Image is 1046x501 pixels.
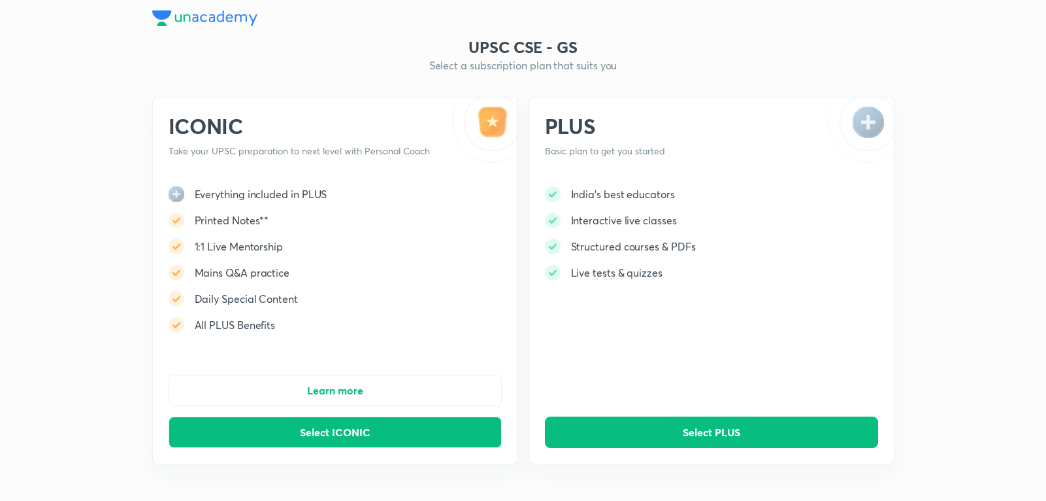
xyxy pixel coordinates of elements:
img: - [545,186,561,202]
h5: Everything included in PLUS [195,186,327,202]
img: - [828,97,894,163]
img: - [545,239,561,254]
h5: Daily Special Content [195,291,298,307]
h2: PLUS [545,113,807,139]
h5: Live tests & quizzes [571,265,662,281]
h5: 1:1 Live Mentorship [195,239,283,254]
img: - [169,265,184,281]
button: Learn more [169,375,502,406]
h2: ICONIC [169,113,431,139]
button: Select ICONIC [169,417,502,448]
img: Company Logo [152,10,257,26]
img: - [169,239,184,254]
h5: Structured courses & PDFs [571,239,696,254]
h3: UPSC CSE - GS [152,37,894,58]
span: Select ICONIC [300,426,370,439]
img: - [169,213,184,228]
img: - [169,291,184,307]
span: Select PLUS [683,426,740,439]
p: Take your UPSC preparation to next level with Personal Coach [169,145,431,158]
h5: Select a subscription plan that suits you [152,58,894,73]
span: Learn more [307,384,363,397]
h5: All PLUS Benefits [195,317,276,333]
h5: Mains Q&A practice [195,265,290,281]
img: - [452,97,517,163]
h5: Printed Notes** [195,213,269,228]
button: Select PLUS [545,417,878,448]
h5: Interactive live classes [571,213,677,228]
img: - [169,317,184,333]
h5: India's best educators [571,186,675,202]
img: - [545,265,561,281]
img: - [545,213,561,228]
p: Basic plan to get you started [545,145,807,158]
